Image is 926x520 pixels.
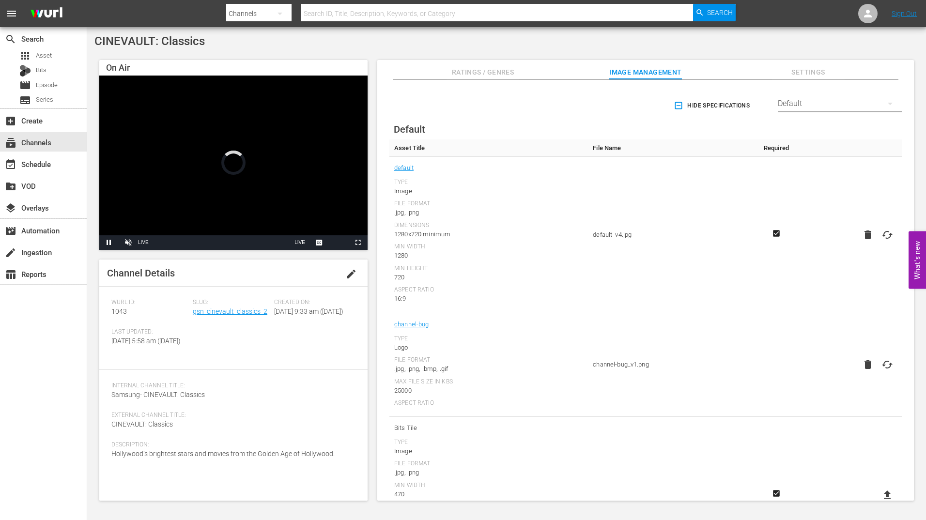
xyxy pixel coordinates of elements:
span: [DATE] 9:33 am ([DATE]) [274,307,343,315]
button: Picture-in-Picture [329,235,348,250]
svg: Required [771,229,782,238]
span: Asset [36,51,52,61]
span: menu [6,8,17,19]
div: Max File Size In Kbs [394,378,583,386]
div: Type [394,335,583,343]
span: Search [5,33,16,45]
span: Overlays [5,202,16,214]
div: Logo [394,343,583,352]
span: Hide Specifications [676,101,750,111]
span: Asset [19,50,31,61]
div: .jpg, .png, .bmp, .gif [394,364,583,374]
div: 25000 [394,386,583,396]
span: Description: [111,441,351,449]
div: Aspect Ratio [394,399,583,407]
td: channel-bug_v1.png [588,313,755,417]
a: Sign Out [892,10,917,17]
span: Created On: [274,299,351,306]
a: gsn_cinevault_classics_2 [193,307,267,315]
div: 470 [394,489,583,499]
div: Dimensions [394,222,583,229]
span: Episode [19,79,31,91]
div: Video Player [99,76,368,250]
span: Episode [36,80,58,90]
span: Settings [772,66,845,78]
span: Bits [36,65,46,75]
span: Internal Channel Title: [111,382,351,390]
th: Asset Title [389,139,588,157]
span: Samsung- CINEVAULT: Classics [111,391,205,398]
div: 16:9 [394,294,583,304]
div: Default [778,90,902,117]
th: File Name [588,139,755,157]
button: Fullscreen [348,235,368,250]
span: Image Management [609,66,682,78]
div: Min Height [394,265,583,273]
span: 1043 [111,307,127,315]
span: External Channel Title: [111,412,351,419]
div: File Format [394,356,583,364]
span: Series [36,95,53,105]
span: Last Updated: [111,328,188,336]
th: Required [756,139,797,157]
span: Series [19,94,31,106]
div: Image [394,446,583,456]
span: edit [345,268,357,280]
svg: Required [771,489,782,498]
span: [DATE] 5:58 am ([DATE]) [111,337,181,345]
span: Schedule [5,159,16,170]
button: Open Feedback Widget [909,231,926,289]
span: Ingestion [5,247,16,259]
span: Slug: [193,299,269,306]
span: CINEVAULT: Classics [94,34,205,48]
span: Create [5,115,16,127]
button: Captions [309,235,329,250]
div: Bits [19,65,31,76]
div: File Format [394,460,583,468]
span: On Air [106,62,130,73]
div: File Format [394,200,583,208]
span: Wurl ID: [111,299,188,306]
button: edit [340,262,363,286]
div: 720 [394,273,583,282]
span: Channel Details [107,267,175,279]
span: Search [707,4,733,21]
span: subscriptions [5,137,16,149]
span: Bits Tile [394,422,583,434]
button: Pause [99,235,119,250]
span: Reports [5,269,16,280]
div: Type [394,179,583,186]
div: .jpg, .png [394,468,583,477]
span: CINEVAULT: Classics [111,420,173,428]
span: Automation [5,225,16,237]
button: Search [693,4,736,21]
td: default_v4.jpg [588,157,755,313]
img: ans4CAIJ8jUAAAAAAAAAAAAAAAAAAAAAAAAgQb4GAAAAAAAAAAAAAAAAAAAAAAAAJMjXAAAAAAAAAAAAAAAAAAAAAAAAgAT5G... [23,2,70,25]
span: LIVE [294,240,305,245]
div: Image [394,186,583,196]
div: Min Width [394,243,583,251]
span: Default [394,123,425,135]
div: Min Width [394,482,583,489]
div: LIVE [138,235,149,250]
div: 1280 [394,251,583,260]
button: Seek to live, currently behind live [290,235,309,250]
div: Type [394,439,583,446]
a: default [394,162,414,174]
a: channel-bug [394,318,429,331]
span: Ratings / Genres [447,66,519,78]
span: VOD [5,181,16,192]
button: Hide Specifications [672,92,754,119]
div: Aspect Ratio [394,286,583,294]
div: .jpg, .png [394,208,583,217]
button: Unmute [119,235,138,250]
span: Hollywood’s brightest stars and movies from the Golden Age of Hollywood. [111,450,335,458]
div: 1280x720 minimum [394,229,583,239]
